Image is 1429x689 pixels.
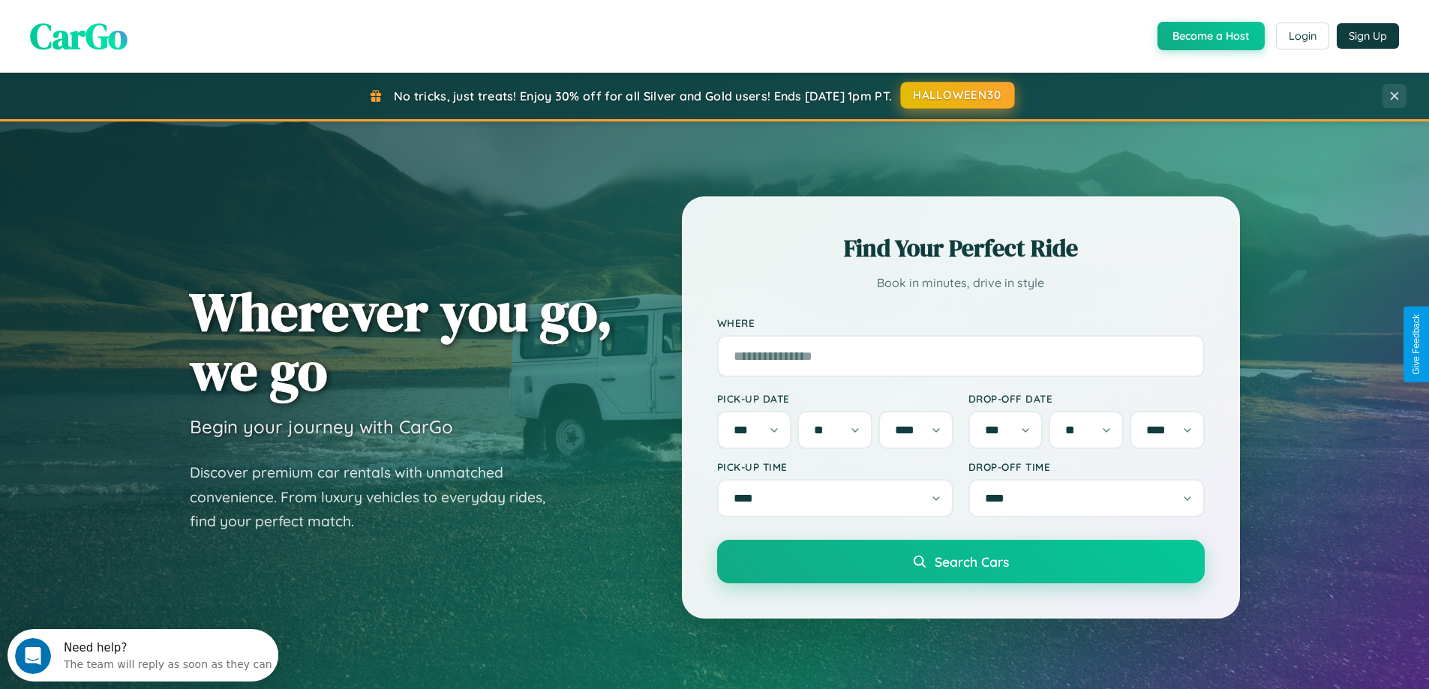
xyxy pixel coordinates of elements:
[717,232,1205,265] h2: Find Your Perfect Ride
[394,88,892,103] span: No tricks, just treats! Enjoy 30% off for all Silver and Gold users! Ends [DATE] 1pm PT.
[56,25,265,40] div: The team will reply as soon as they can
[190,460,565,534] p: Discover premium car rentals with unmatched convenience. From luxury vehicles to everyday rides, ...
[1411,314,1421,375] div: Give Feedback
[8,629,278,682] iframe: Intercom live chat discovery launcher
[15,638,51,674] iframe: Intercom live chat
[717,316,1205,329] label: Where
[190,282,613,400] h1: Wherever you go, we go
[1157,22,1265,50] button: Become a Host
[1337,23,1399,49] button: Sign Up
[968,460,1205,473] label: Drop-off Time
[717,272,1205,294] p: Book in minutes, drive in style
[968,392,1205,405] label: Drop-off Date
[30,11,128,61] span: CarGo
[717,540,1205,583] button: Search Cars
[6,6,279,47] div: Open Intercom Messenger
[717,460,953,473] label: Pick-up Time
[717,392,953,405] label: Pick-up Date
[56,13,265,25] div: Need help?
[901,82,1015,109] button: HALLOWEEN30
[1276,22,1329,49] button: Login
[935,553,1009,570] span: Search Cars
[190,415,453,438] h3: Begin your journey with CarGo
